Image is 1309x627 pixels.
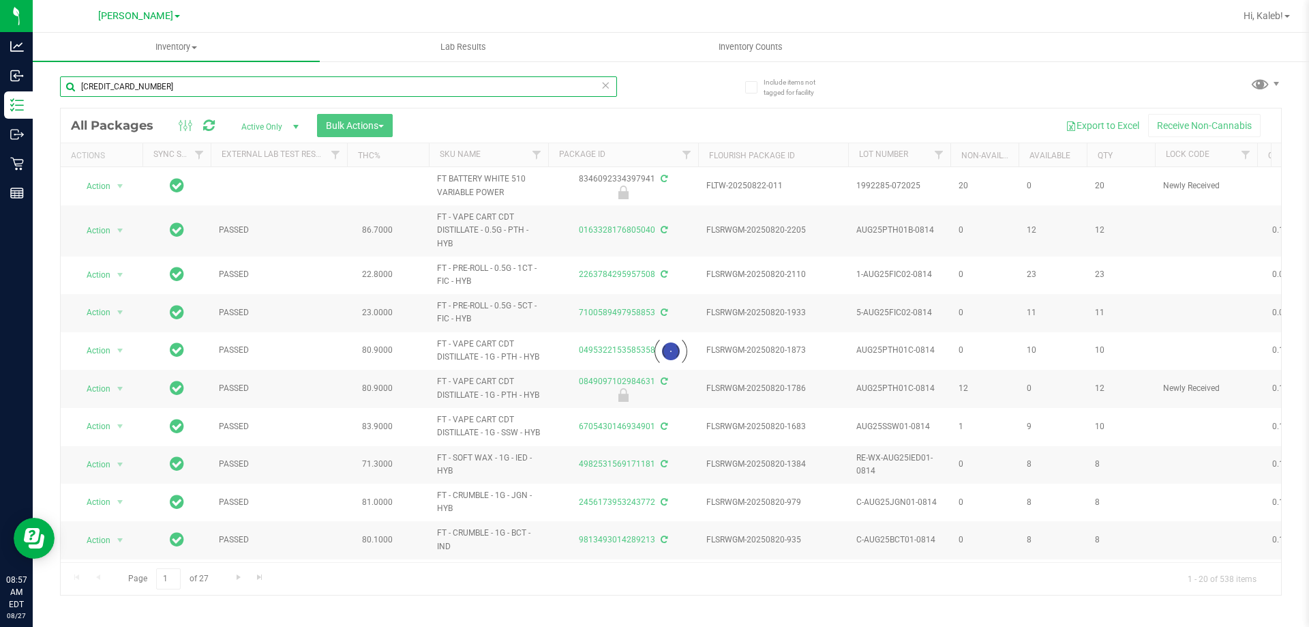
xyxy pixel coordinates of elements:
inline-svg: Reports [10,186,24,200]
inline-svg: Outbound [10,128,24,141]
a: Inventory Counts [607,33,894,61]
a: Lab Results [320,33,607,61]
input: Search Package ID, Item Name, SKU, Lot or Part Number... [60,76,617,97]
span: Lab Results [422,41,505,53]
span: Include items not tagged for facility [764,77,832,98]
p: 08/27 [6,611,27,621]
p: 08:57 AM EDT [6,574,27,611]
inline-svg: Inbound [10,69,24,83]
span: Clear [601,76,610,94]
span: [PERSON_NAME] [98,10,173,22]
span: Hi, Kaleb! [1244,10,1283,21]
inline-svg: Analytics [10,40,24,53]
inline-svg: Inventory [10,98,24,112]
iframe: Resource center [14,518,55,559]
span: Inventory Counts [700,41,801,53]
inline-svg: Retail [10,157,24,171]
span: Inventory [33,41,320,53]
a: Inventory [33,33,320,61]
